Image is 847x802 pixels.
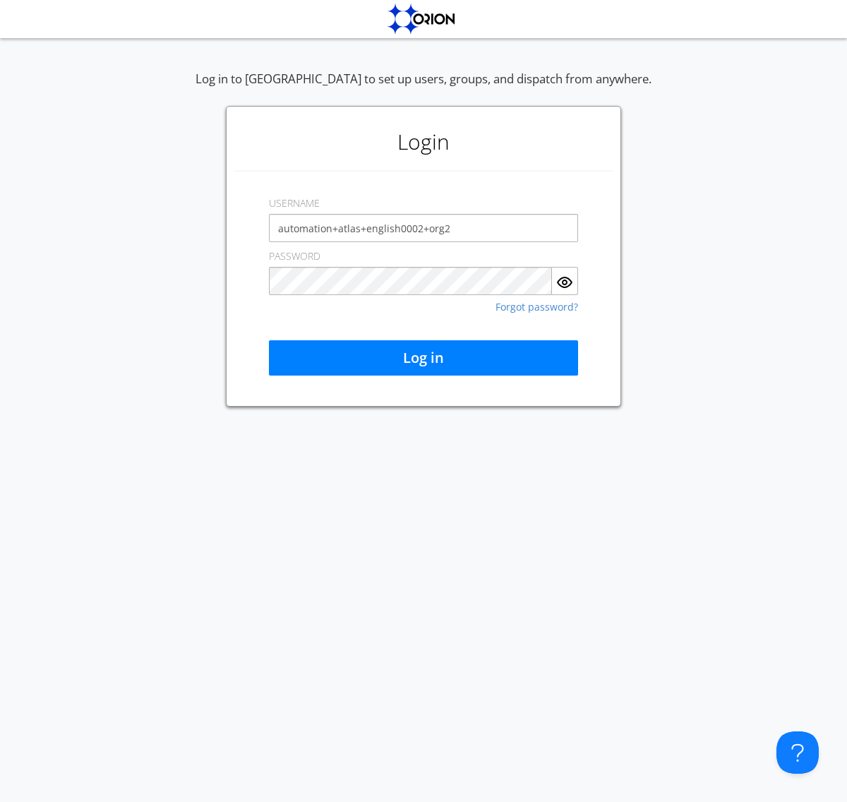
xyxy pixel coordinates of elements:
[495,302,578,312] a: Forgot password?
[556,274,573,291] img: eye.svg
[269,249,320,263] label: PASSWORD
[269,267,552,295] input: Password
[269,196,320,210] label: USERNAME
[234,114,613,170] h1: Login
[196,71,651,106] div: Log in to [GEOGRAPHIC_DATA] to set up users, groups, and dispatch from anywhere.
[269,340,578,376] button: Log in
[552,267,578,295] button: Show Password
[776,731,819,774] iframe: Toggle Customer Support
